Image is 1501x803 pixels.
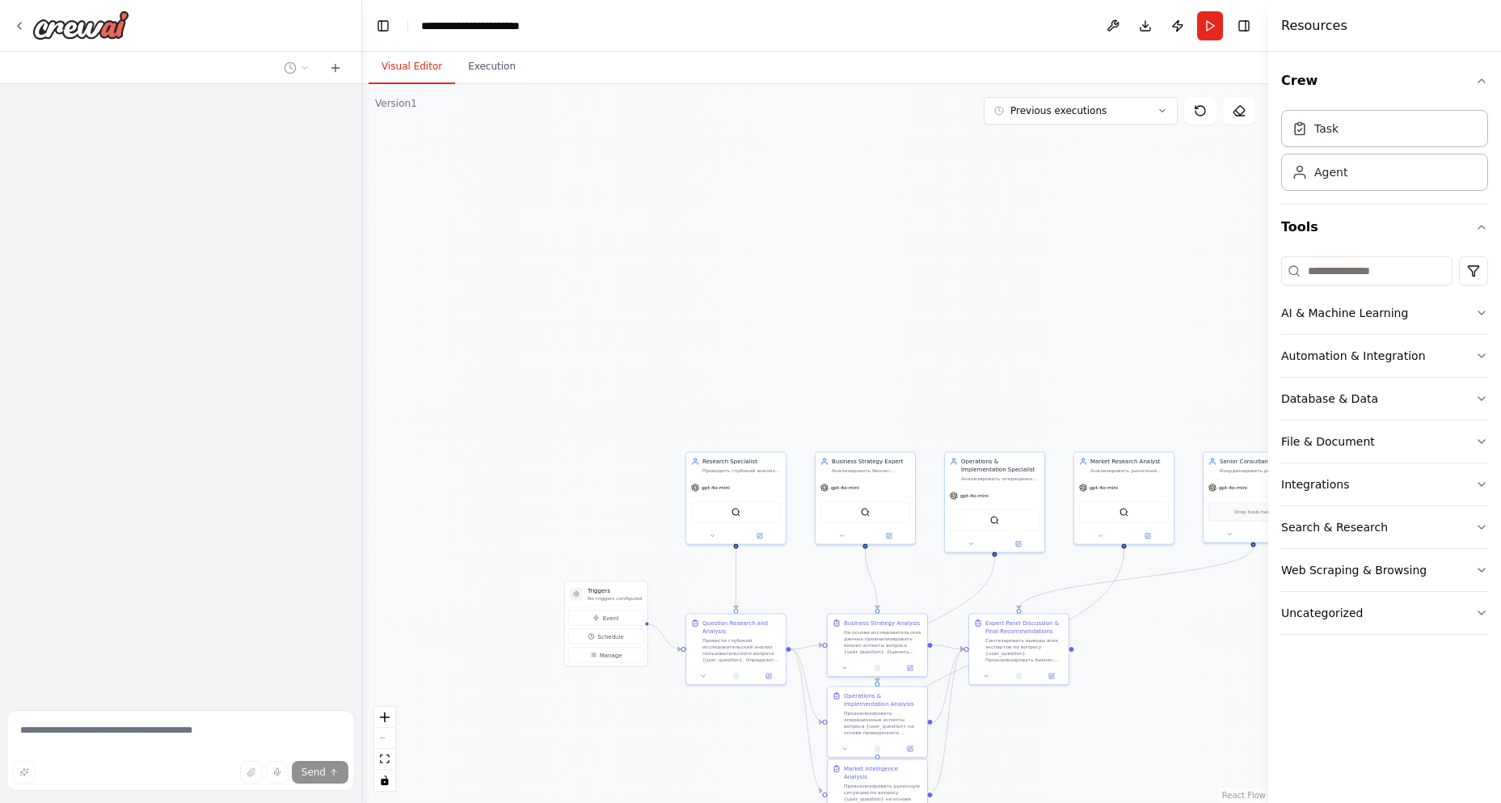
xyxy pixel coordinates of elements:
[1281,476,1349,492] div: Integrations
[985,637,1064,663] div: Синтезировать выводы всех экспертов по вопросу {user_question}. Проанализировать бизнес-стратегич...
[702,467,781,474] div: Проводить глубокий анализ пользовательского вопроса {user_question}, определять контекст, ключевы...
[844,629,922,655] div: На основе исследовательских данных проанализировать бизнес-аспекты вопроса {user_question}. Оцени...
[1001,671,1035,681] button: No output available
[968,614,1069,686] div: Expert Panel Discussion & Final RecommendationsСинтезировать выводы всех экспертов по вопросу {us...
[896,744,924,754] button: Open in side panel
[685,614,786,686] div: Question Research and AnalysisПровести глубокий исследовательский анализ пользовательского вопрос...
[1234,508,1271,516] span: Drop tools here
[1281,104,1488,204] div: Crew
[737,531,783,541] button: Open in side panel
[984,97,1178,125] button: Previous executions
[374,770,395,791] button: toggle interactivity
[292,761,348,784] button: Send
[455,50,529,84] button: Execution
[844,619,920,628] div: Business Strategy Analysis
[1281,463,1488,505] button: Integrations
[815,452,916,545] div: Business Strategy ExpertАнализировать бизнес-аспекты вопроса {user_question}, предоставлять страт...
[1314,164,1347,180] div: Agent
[944,452,1045,553] div: Operations & Implementation SpecialistАнализировать операционные аспекты вопроса {user_question},...
[791,645,823,726] g: Edge from bcbbd240-5ebd-4efe-b647-12f9cc0f29ce to 3ac458bf-2c16-4ca9-b853-ad6246ea5cfd
[1281,421,1488,463] button: File & Document
[791,645,823,795] g: Edge from bcbbd240-5ebd-4efe-b647-12f9cc0f29ce to c8b0584f-4f80-4f5c-8c5a-323f94c80370
[588,587,642,595] h3: Triggers
[1090,467,1169,474] div: Анализировать рыночные тенденции по вопросу {user_question}, изучать конкурентную [DATE], потреби...
[1125,531,1171,541] button: Open in side panel
[844,765,922,781] div: Market Intelligence Analysis
[277,58,316,78] button: Switch to previous chat
[603,614,619,622] span: Event
[1314,120,1339,137] div: Task
[832,467,910,474] div: Анализировать бизнес-аспекты вопроса {user_question}, предоставлять стратегические рекомендации, ...
[568,611,643,626] button: Event
[32,11,129,40] img: Logo
[600,651,622,659] span: Manage
[1073,452,1174,545] div: Market Research AnalystАнализировать рыночные тенденции по вопросу {user_question}, изучать конку...
[732,508,741,518] img: SerperDevTool
[831,484,859,491] span: gpt-4o-mini
[1281,58,1488,104] button: Crew
[421,18,552,34] nav: breadcrumb
[323,58,348,78] button: Start a new chat
[960,492,989,499] span: gpt-4o-mini
[933,641,964,653] g: Edge from 424be31b-33ce-43ea-82ea-7fb6059447e4 to 09141d55-64db-4172-a56f-2def461a7817
[990,516,1000,526] img: SerperDevTool
[240,761,263,784] button: Upload files
[1281,305,1408,321] div: AI & Machine Learning
[1281,549,1488,591] button: Web Scraping & Browsing
[1233,15,1255,37] button: Hide right sidebar
[961,458,1039,474] div: Operations & Implementation Specialist
[1090,484,1118,491] span: gpt-4o-mini
[598,632,624,640] span: Schedule
[702,458,781,466] div: Research Specialist
[1281,16,1347,36] h4: Resources
[1203,452,1304,543] div: Senior ConsultantКоординировать работу всех экспертов, синтезировать их выводы и формулировать ит...
[372,15,394,37] button: Hide left sidebar
[375,97,417,110] div: Version 1
[1281,335,1488,377] button: Automation & Integration
[702,619,781,636] div: Question Research and Analysis
[374,707,395,791] div: React Flow controls
[896,663,924,673] button: Open in side panel
[844,710,922,736] div: Проанализировать операционные аспекты вопроса {user_question} на основе проведенного исследования...
[1281,378,1488,420] button: Database & Data
[702,637,781,663] div: Провести глубокий исследовательский анализ пользовательского вопроса {user_question}. Определить ...
[860,744,894,754] button: No output available
[369,50,455,84] button: Visual Editor
[13,761,36,784] button: Improve this prompt
[827,687,928,759] div: Operations & Implementation AnalysisПроанализировать операционные аспекты вопроса {user_question}...
[827,614,928,678] div: Business Strategy AnalysisНа основе исследовательских данных проанализировать бизнес-аспекты вопр...
[1222,791,1266,800] a: React Flow attribution
[1219,484,1247,491] span: gpt-4o-mini
[1281,433,1375,450] div: File & Document
[588,595,642,602] p: No triggers configured
[933,645,964,795] g: Edge from c8b0584f-4f80-4f5c-8c5a-323f94c80370 to 09141d55-64db-4172-a56f-2def461a7817
[866,531,913,541] button: Open in side panel
[1281,562,1427,578] div: Web Scraping & Browsing
[685,452,786,545] div: Research SpecialistПроводить глубокий анализ пользовательского вопроса {user_question}, определят...
[1281,250,1488,648] div: Tools
[719,671,753,681] button: No output available
[647,620,681,653] g: Edge from triggers to bcbbd240-5ebd-4efe-b647-12f9cc0f29ce
[702,484,730,491] span: gpt-4o-mini
[1010,104,1107,117] span: Previous executions
[1254,530,1301,539] button: Open in side panel
[1281,605,1363,621] div: Uncategorized
[374,749,395,770] button: fit view
[860,663,894,673] button: No output available
[861,508,871,518] img: SerperDevTool
[568,629,643,645] button: Schedule
[1281,205,1488,250] button: Tools
[1038,671,1065,681] button: Open in side panel
[862,549,882,610] g: Edge from 24562a28-db19-4587-b3b4-d3c88e3d0a8b to 424be31b-33ce-43ea-82ea-7fb6059447e4
[1090,458,1169,466] div: Market Research Analyst
[301,766,326,779] span: Send
[1281,519,1388,535] div: Search & Research
[832,458,910,466] div: Business Strategy Expert
[564,581,647,667] div: TriggersNo triggers configuredEventScheduleManage
[844,692,922,708] div: Operations & Implementation Analysis
[1281,506,1488,548] button: Search & Research
[1015,547,1258,610] g: Edge from 7fbbf0d0-d060-49a7-b118-92467229d7cd to 09141d55-64db-4172-a56f-2def461a7817
[568,648,643,663] button: Manage
[996,539,1042,549] button: Open in side panel
[755,671,782,681] button: Open in side panel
